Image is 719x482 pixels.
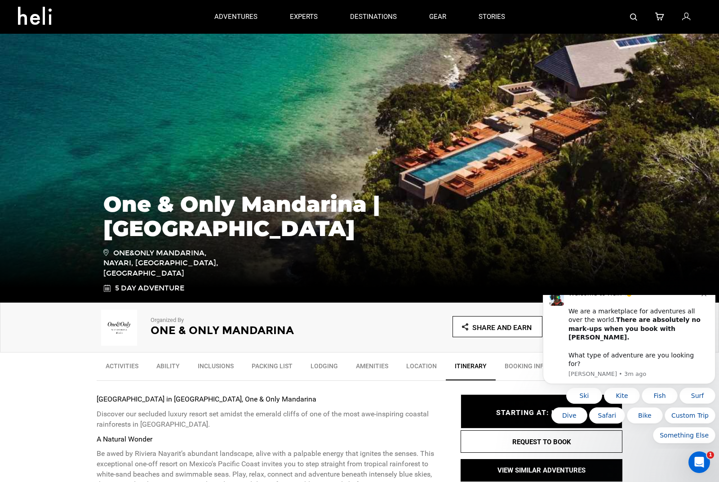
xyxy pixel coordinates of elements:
span: Share and Earn [472,323,532,332]
button: Quick reply: Dive [12,112,48,129]
p: destinations [350,12,397,22]
h2: One & Only Mandarina [151,325,335,336]
button: Quick reply: Something Else [114,132,176,148]
span: One&Only Mandarina, Nayari, [GEOGRAPHIC_DATA], [GEOGRAPHIC_DATA] [103,247,231,279]
a: Location [397,357,446,379]
a: Lodging [302,357,347,379]
span: STARTING AT: USD5,960 [496,408,587,417]
h1: One & Only Mandarina | [GEOGRAPHIC_DATA] [103,192,616,241]
a: Inclusions [189,357,243,379]
p: Message from Carl, sent 3m ago [29,75,162,83]
button: Quick reply: Safari [50,112,86,129]
strong: [GEOGRAPHIC_DATA] in [GEOGRAPHIC_DATA], One & Only Mandarina [97,395,316,403]
a: Itinerary [446,357,496,380]
a: Amenities [347,357,397,379]
b: There are absolutely no mark-ups when you book with [PERSON_NAME]. [29,21,161,46]
a: Packing List [243,357,302,379]
div: Quick reply options [4,93,176,148]
button: Quick reply: Kite [65,93,101,109]
button: Quick reply: Fish [102,93,138,109]
p: experts [290,12,318,22]
a: Activities [97,357,147,379]
img: 3398767ab98d128ed11933c42ae7a205.png [97,310,142,346]
strong: A Natural Wonder [97,435,152,443]
iframe: Intercom live chat [688,451,710,473]
button: REQUEST TO BOOK [461,430,622,453]
a: BOOKING INFORMATION [496,357,585,379]
button: VIEW SIMILAR ADVENTURES [461,459,622,482]
p: adventures [214,12,257,22]
p: Discover our secluded luxury resort set amidst the emerald cliffs of one of the most awe-inspirin... [97,409,447,430]
iframe: Intercom notifications message [539,295,719,449]
button: Quick reply: Surf [140,93,176,109]
span: 5 Day Adventure [115,283,184,294]
button: Quick reply: Custom Trip [125,112,176,129]
button: Quick reply: Ski [27,93,63,109]
button: Quick reply: Bike [88,112,124,129]
img: search-bar-icon.svg [630,13,637,21]
a: Ability [147,357,189,379]
p: Organized By [151,316,335,325]
span: 1 [707,451,714,459]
